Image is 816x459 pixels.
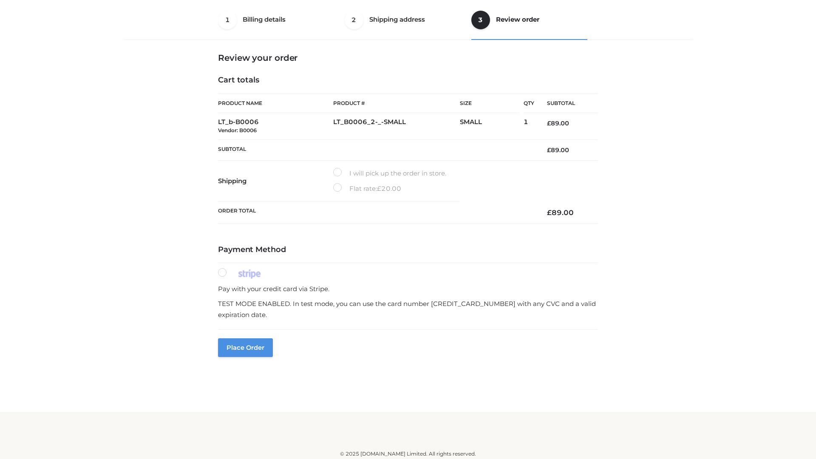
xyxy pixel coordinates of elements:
small: Vendor: B0006 [218,127,257,133]
button: Place order [218,338,273,357]
span: £ [547,208,552,217]
div: © 2025 [DOMAIN_NAME] Limited. All rights reserved. [126,450,690,458]
label: I will pick up the order in store. [333,168,446,179]
th: Shipping [218,161,333,201]
bdi: 89.00 [547,146,569,154]
bdi: 20.00 [377,184,401,193]
td: LT_B0006_2-_-SMALL [333,113,460,140]
th: Subtotal [218,139,534,160]
th: Subtotal [534,94,598,113]
td: SMALL [460,113,524,140]
td: LT_b-B0006 [218,113,333,140]
th: Order Total [218,201,534,224]
p: Pay with your credit card via Stripe. [218,283,598,295]
bdi: 89.00 [547,119,569,127]
span: £ [377,184,381,193]
label: Flat rate: [333,183,401,194]
h4: Cart totals [218,76,598,85]
th: Qty [524,93,534,113]
th: Product # [333,93,460,113]
th: Product Name [218,93,333,113]
p: TEST MODE ENABLED. In test mode, you can use the card number [CREDIT_CARD_NUMBER] with any CVC an... [218,298,598,320]
span: £ [547,119,551,127]
td: 1 [524,113,534,140]
h3: Review your order [218,53,598,63]
bdi: 89.00 [547,208,574,217]
span: £ [547,146,551,154]
th: Size [460,94,519,113]
h4: Payment Method [218,245,598,255]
